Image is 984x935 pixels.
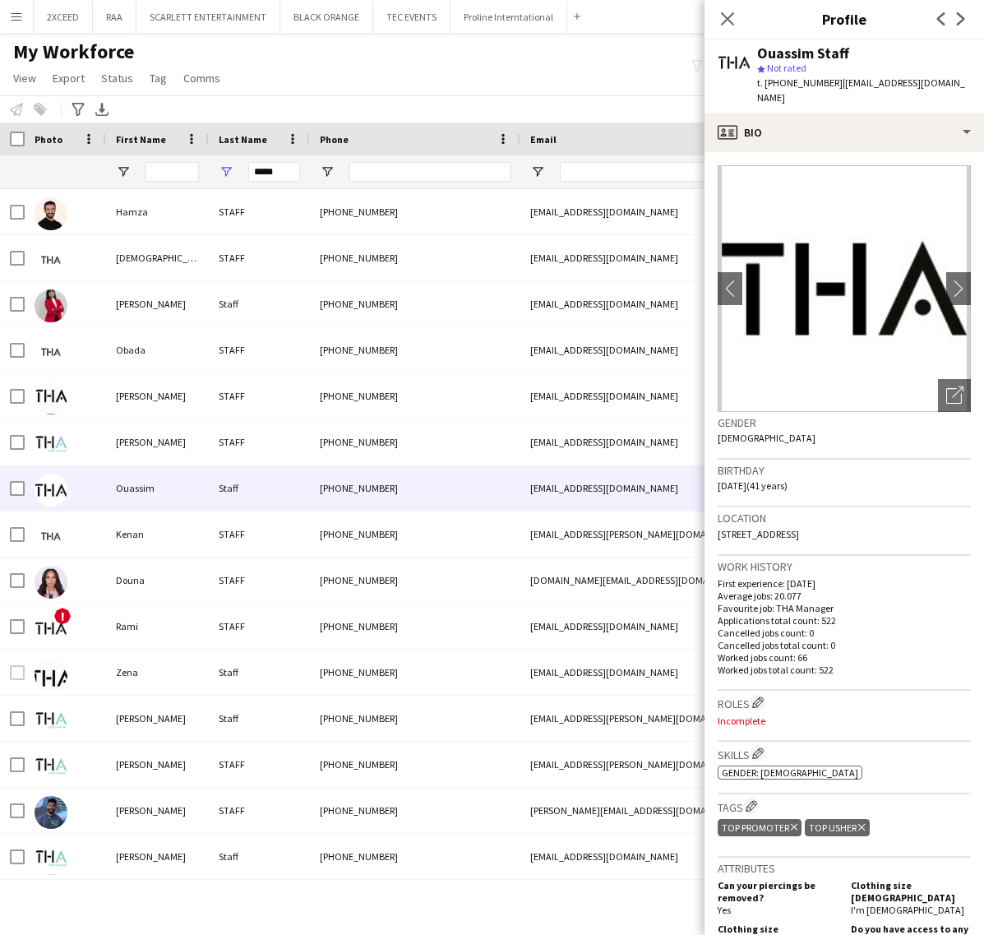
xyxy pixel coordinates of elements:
input: First Name Filter Input [146,162,199,182]
img: Mohamed STAFF [35,796,67,829]
div: STAFF [209,373,310,419]
span: [STREET_ADDRESS] [718,528,799,540]
span: Comms [183,71,220,86]
div: Staff [209,465,310,511]
span: Gender: [DEMOGRAPHIC_DATA] [722,766,858,779]
span: | [EMAIL_ADDRESS][DOMAIN_NAME] [757,76,965,104]
p: Average jobs: 20.077 [718,590,971,602]
button: Open Filter Menu [530,164,545,179]
div: [PHONE_NUMBER] [310,650,520,695]
input: Row Selection is disabled for this row (unchecked) [10,665,25,680]
div: [EMAIL_ADDRESS][DOMAIN_NAME] [520,235,849,280]
span: Last Name [219,133,267,146]
h3: Skills [718,745,971,762]
span: Export [53,71,85,86]
h5: Can your piercings be removed? [718,879,838,904]
p: Worked jobs count: 66 [718,651,971,664]
h3: Attributes [718,861,971,876]
a: Status [95,67,140,89]
img: Rami STAFF [35,612,67,645]
div: [PERSON_NAME] [106,281,209,326]
div: [EMAIL_ADDRESS][DOMAIN_NAME] [520,419,849,465]
div: [PHONE_NUMBER] [310,465,520,511]
img: Sara STAFF [35,750,67,783]
div: [EMAIL_ADDRESS][PERSON_NAME][DOMAIN_NAME] [520,696,849,741]
h3: Work history [718,559,971,574]
img: Clinton Staff [35,704,67,737]
button: SCARLETT ENTERTAINMENT [136,1,280,33]
div: Ouassim Staff [757,46,849,61]
div: Staff [209,650,310,695]
img: Yousef STAFF [35,382,67,414]
div: [EMAIL_ADDRESS][DOMAIN_NAME] [520,604,849,649]
div: [PHONE_NUMBER] [310,327,520,373]
div: [PHONE_NUMBER] [310,419,520,465]
div: Rami [106,604,209,649]
h3: Tags [718,798,971,815]
div: [PERSON_NAME] [106,834,209,879]
div: Zena [106,650,209,695]
div: Hamza [106,189,209,234]
div: [PHONE_NUMBER] [310,604,520,649]
span: [DATE] (41 years) [718,479,788,492]
button: RAA [93,1,136,33]
span: Phone [320,133,349,146]
input: Phone Filter Input [349,162,510,182]
div: [PHONE_NUMBER] [310,834,520,879]
a: View [7,67,43,89]
div: Ouassim [106,465,209,511]
div: [EMAIL_ADDRESS][DOMAIN_NAME] [520,327,849,373]
div: STAFF [209,511,310,557]
p: Cancelled jobs total count: 0 [718,639,971,651]
button: Open Filter Menu [116,164,131,179]
input: Email Filter Input [560,162,839,182]
div: [PHONE_NUMBER] [310,281,520,326]
span: Not rated [767,62,806,74]
span: Tag [150,71,167,86]
a: Export [46,67,91,89]
div: [PERSON_NAME] [106,373,209,419]
span: Photo [35,133,62,146]
div: Obada [106,327,209,373]
div: [PHONE_NUMBER] [310,558,520,603]
span: ! [54,608,71,624]
div: [PERSON_NAME] [106,419,209,465]
div: [PERSON_NAME] [106,788,209,833]
img: Hamza STAFF [35,197,67,230]
div: Staff [209,696,310,741]
p: Favourite job: THA Manager [718,602,971,614]
div: [EMAIL_ADDRESS][PERSON_NAME][DOMAIN_NAME] [520,742,849,787]
div: [PHONE_NUMBER] [310,373,520,419]
button: Open Filter Menu [219,164,233,179]
div: [DOMAIN_NAME][EMAIL_ADDRESS][DOMAIN_NAME] [520,558,849,603]
div: Open photos pop-in [938,379,971,412]
div: [EMAIL_ADDRESS][PERSON_NAME][DOMAIN_NAME] [520,511,849,557]
button: TEC EVENTS [373,1,450,33]
div: [PHONE_NUMBER] [310,788,520,833]
div: TOP USHER [805,819,869,836]
button: Proline Interntational [450,1,567,33]
p: Applications total count: 522 [718,614,971,627]
span: Status [101,71,133,86]
div: [PHONE_NUMBER] [310,696,520,741]
div: [PERSON_NAME][EMAIL_ADDRESS][DOMAIN_NAME] [520,788,849,833]
button: BLACK ORANGE [280,1,373,33]
div: [DEMOGRAPHIC_DATA] [106,235,209,280]
div: [EMAIL_ADDRESS][DOMAIN_NAME] [520,834,849,879]
div: [PERSON_NAME] [106,742,209,787]
div: Staff [209,281,310,326]
button: 2XCEED [34,1,93,33]
span: Yes [718,904,731,916]
span: [DEMOGRAPHIC_DATA] [718,432,815,444]
img: Ouassim Staff [35,474,67,507]
div: Douna [106,558,209,603]
img: Jesus STAFF [35,243,67,276]
span: I'm [DEMOGRAPHIC_DATA] [851,904,964,916]
div: [PHONE_NUMBER] [310,511,520,557]
a: Tag [143,67,173,89]
div: STAFF [209,419,310,465]
span: t. [PHONE_NUMBER] [757,76,843,89]
h5: Clothing size [DEMOGRAPHIC_DATA] [851,879,971,904]
div: STAFF [209,788,310,833]
img: Racquel STAFF [35,428,67,461]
